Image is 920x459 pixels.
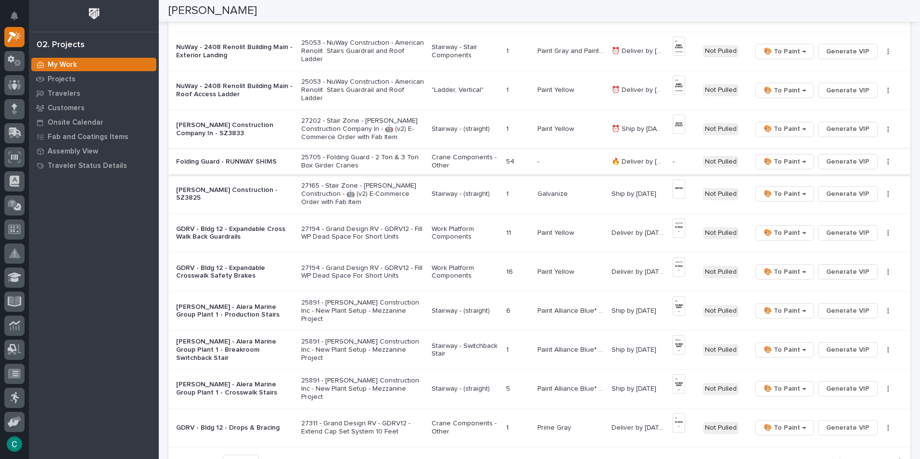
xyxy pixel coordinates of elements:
[826,422,869,433] span: Generate VIP
[612,45,667,55] p: ⏰ Deliver by 10/10/25
[764,156,806,167] span: 🎨 To Paint →
[826,227,869,239] span: Generate VIP
[755,264,814,280] button: 🎨 To Paint →
[301,420,424,436] p: 27311 - Grand Design RV - GDRV12 - Extend Cap Set System 10 Feet
[764,123,806,135] span: 🎨 To Paint →
[755,83,814,98] button: 🎨 To Paint →
[176,158,294,166] p: Folding Guard - RUNWAY SHIMS
[301,117,424,141] p: 27202 - Stair Zone - [PERSON_NAME] Construction Company In - 🤖 (v2) E-Commerce Order with Fab Item
[755,122,814,137] button: 🎨 To Paint →
[432,385,498,393] p: Stairway - (straight)
[826,156,869,167] span: Generate VIP
[755,420,814,435] button: 🎨 To Paint →
[764,422,806,433] span: 🎨 To Paint →
[703,188,739,200] div: Not Pulled
[764,46,806,57] span: 🎨 To Paint →
[48,133,128,141] p: Fab and Coatings Items
[826,85,869,96] span: Generate VIP
[818,225,878,241] button: Generate VIP
[432,43,498,60] p: Stairway - Stair Components
[818,154,878,169] button: Generate VIP
[612,266,667,276] p: Deliver by [DATE]
[818,122,878,137] button: Generate VIP
[755,154,814,169] button: 🎨 To Paint →
[506,188,511,198] p: 1
[703,383,739,395] div: Not Pulled
[4,6,25,26] button: Notifications
[826,266,869,278] span: Generate VIP
[506,45,511,55] p: 1
[764,227,806,239] span: 🎨 To Paint →
[703,305,739,317] div: Not Pulled
[537,383,606,393] p: Paint Alliance Blue* (custom)
[826,188,869,200] span: Generate VIP
[537,227,576,237] p: Paint Yellow
[301,299,424,323] p: 25891 - [PERSON_NAME] Construction Inc - New Plant Setup - Mezzanine Project
[818,303,878,319] button: Generate VIP
[168,4,257,18] h2: [PERSON_NAME]
[168,370,910,408] tr: [PERSON_NAME] - Alera Marine Group Plant 1 - Crosswalk Stairs25891 - [PERSON_NAME] Construction I...
[703,84,739,96] div: Not Pulled
[12,12,25,27] div: Notifications
[29,57,159,72] a: My Work
[301,377,424,401] p: 25891 - [PERSON_NAME] Construction Inc - New Plant Setup - Mezzanine Project
[48,104,85,113] p: Customers
[826,383,869,395] span: Generate VIP
[703,266,739,278] div: Not Pulled
[818,186,878,202] button: Generate VIP
[703,123,739,135] div: Not Pulled
[48,147,98,156] p: Assembly View
[826,123,869,135] span: Generate VIP
[612,84,667,94] p: ⏰ Deliver by 10/10/25
[48,118,103,127] p: Onsite Calendar
[168,149,910,175] tr: Folding Guard - RUNWAY SHIMS25705 - Folding Guard - 2 Ton & 3 Ton Box Girder CranesCrane Componen...
[301,264,424,280] p: 27194 - Grand Design RV - GDRV12 - Fill WP Dead Space For Short Units
[818,381,878,396] button: Generate VIP
[506,305,512,315] p: 6
[301,78,424,102] p: 25053 - NuWay Construction - American Renolit Stairs Guardrail and Roof Ladder
[301,153,424,170] p: 25705 - Folding Guard - 2 Ton & 3 Ton Box Girder Cranes
[176,43,294,60] p: NuWay - 2408 Renolit Building Main - Exterior Landing
[755,303,814,319] button: 🎨 To Paint →
[703,422,739,434] div: Not Pulled
[29,158,159,173] a: Traveler Status Details
[818,342,878,357] button: Generate VIP
[537,156,541,166] p: -
[537,305,606,315] p: Paint Alliance Blue* (custom)
[755,44,814,59] button: 🎨 To Paint →
[168,110,910,149] tr: [PERSON_NAME] Construction Company In - SZ383327202 - Stair Zone - [PERSON_NAME] Construction Com...
[612,305,658,315] p: Ship by [DATE]
[168,32,910,71] tr: NuWay - 2408 Renolit Building Main - Exterior Landing25053 - NuWay Construction - American Renoli...
[764,266,806,278] span: 🎨 To Paint →
[826,46,869,57] span: Generate VIP
[301,225,424,242] p: 27194 - Grand Design RV - GDRV12 - Fill WP Dead Space For Short Units
[432,342,498,358] p: Stairway - Switchback Stair
[168,175,910,214] tr: [PERSON_NAME] Construction - SZ382527165 - Stair Zone - [PERSON_NAME] Construction - 🤖 (v2) E-Com...
[168,71,910,110] tr: NuWay - 2408 Renolit Building Main - Roof Access Ladder25053 - NuWay Construction - American Reno...
[168,292,910,331] tr: [PERSON_NAME] - Alera Marine Group Plant 1 - Production Stairs25891 - [PERSON_NAME] Construction ...
[48,75,76,84] p: Projects
[432,420,498,436] p: Crane Components - Other
[826,344,869,356] span: Generate VIP
[168,408,910,447] tr: GDRV - Bldg 12 - Drops & Bracing27311 - Grand Design RV - GDRV12 - Extend Cap Set System 10 FeetC...
[301,338,424,362] p: 25891 - [PERSON_NAME] Construction Inc - New Plant Setup - Mezzanine Project
[537,422,573,432] p: Prime Gray
[612,123,667,133] p: ⏰ Ship by 10/10/25
[176,225,294,242] p: GDRV - Bldg 12 - Expandable Cross Walk Back Guardrails
[764,305,806,317] span: 🎨 To Paint →
[755,186,814,202] button: 🎨 To Paint →
[432,190,498,198] p: Stairway - (straight)
[703,227,739,239] div: Not Pulled
[755,381,814,396] button: 🎨 To Paint →
[612,344,658,354] p: Ship by [DATE]
[764,383,806,395] span: 🎨 To Paint →
[176,121,294,138] p: [PERSON_NAME] Construction Company In - SZ3833
[506,156,516,166] p: 54
[755,342,814,357] button: 🎨 To Paint →
[4,434,25,454] button: users-avatar
[168,214,910,253] tr: GDRV - Bldg 12 - Expandable Cross Walk Back Guardrails27194 - Grand Design RV - GDRV12 - Fill WP ...
[432,225,498,242] p: Work Platform Components
[29,101,159,115] a: Customers
[301,39,424,63] p: 25053 - NuWay Construction - American Renolit Stairs Guardrail and Roof Ladder
[537,123,576,133] p: Paint Yellow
